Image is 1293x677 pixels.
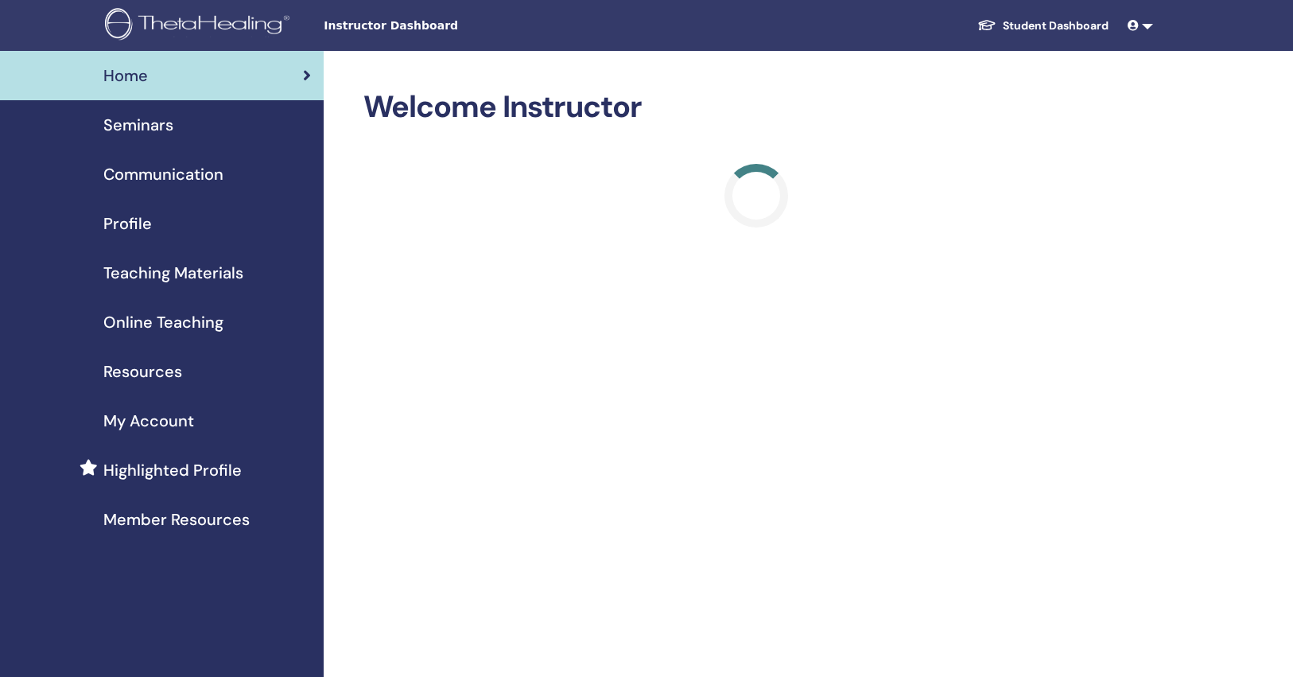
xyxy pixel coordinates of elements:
span: Highlighted Profile [103,458,242,482]
span: Communication [103,162,223,186]
span: Seminars [103,113,173,137]
span: Instructor Dashboard [324,18,562,34]
span: Home [103,64,148,88]
span: Teaching Materials [103,261,243,285]
span: Resources [103,360,182,383]
span: My Account [103,409,194,433]
h2: Welcome Instructor [363,89,1151,126]
span: Profile [103,212,152,235]
span: Member Resources [103,508,250,531]
img: logo.png [105,8,295,44]
a: Student Dashboard [965,11,1121,41]
span: Online Teaching [103,310,223,334]
img: graduation-cap-white.svg [977,18,996,32]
